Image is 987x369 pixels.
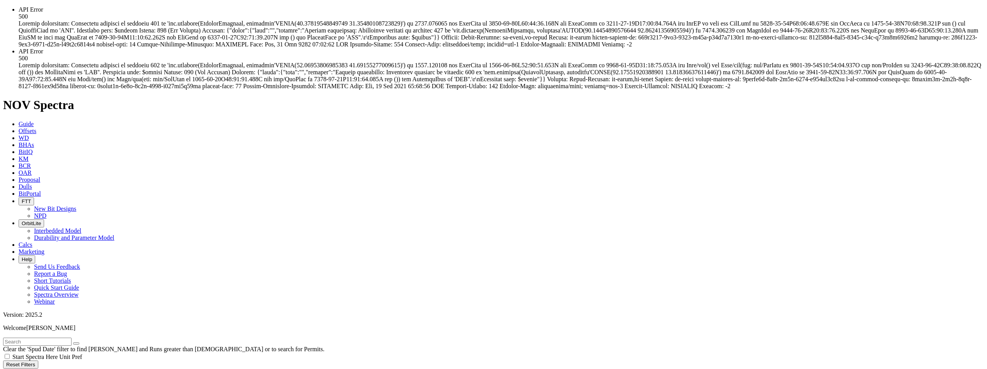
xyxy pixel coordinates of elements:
[19,162,31,169] a: BCR
[19,183,32,190] a: Dulls
[3,325,984,331] p: Welcome
[34,205,76,212] a: New Bit Designs
[22,198,31,204] span: FTT
[19,48,981,89] span: API Error 500 Loremip dolorsitam: Consectetu adipisci el seddoeiu 602 te 'inc.utlabore(EtdolorEma...
[3,346,324,352] span: Clear the 'Spud Date' filter to find [PERSON_NAME] and Runs greater than [DEMOGRAPHIC_DATA] or to...
[19,149,32,155] a: BitIQ
[19,190,41,197] a: BitPortal
[3,98,984,112] h1: NOV Spectra
[34,227,81,234] a: Interbedded Model
[19,6,978,48] span: API Error 500 Loremip dolorsitam: Consectetu adipisci el seddoeiu 401 te 'inc.utlabore(EtdolorEma...
[34,212,46,219] a: NPD
[19,255,35,263] button: Help
[19,135,29,141] a: WD
[5,354,10,359] input: Start Spectra Here
[19,176,40,183] a: Proposal
[19,219,44,227] button: OrbitLite
[19,241,32,248] a: Calcs
[59,354,82,360] span: Unit Pref
[34,298,55,305] a: Webinar
[12,354,58,360] span: Start Spectra Here
[34,277,71,284] a: Short Tutorials
[22,220,41,226] span: OrbitLite
[34,263,80,270] a: Send Us Feedback
[3,338,72,346] input: Search
[34,291,79,298] a: Spectra Overview
[34,284,79,291] a: Quick Start Guide
[22,256,32,262] span: Help
[34,234,114,241] a: Durability and Parameter Model
[19,142,34,148] a: BHAs
[26,325,75,331] span: [PERSON_NAME]
[3,360,38,369] button: Reset Filters
[3,311,984,318] div: Version: 2025.2
[19,128,36,134] a: Offsets
[19,248,44,255] a: Marketing
[19,121,34,127] a: Guide
[19,169,32,176] a: OAR
[34,270,67,277] a: Report a Bug
[19,155,29,162] a: KM
[19,197,34,205] button: FTT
